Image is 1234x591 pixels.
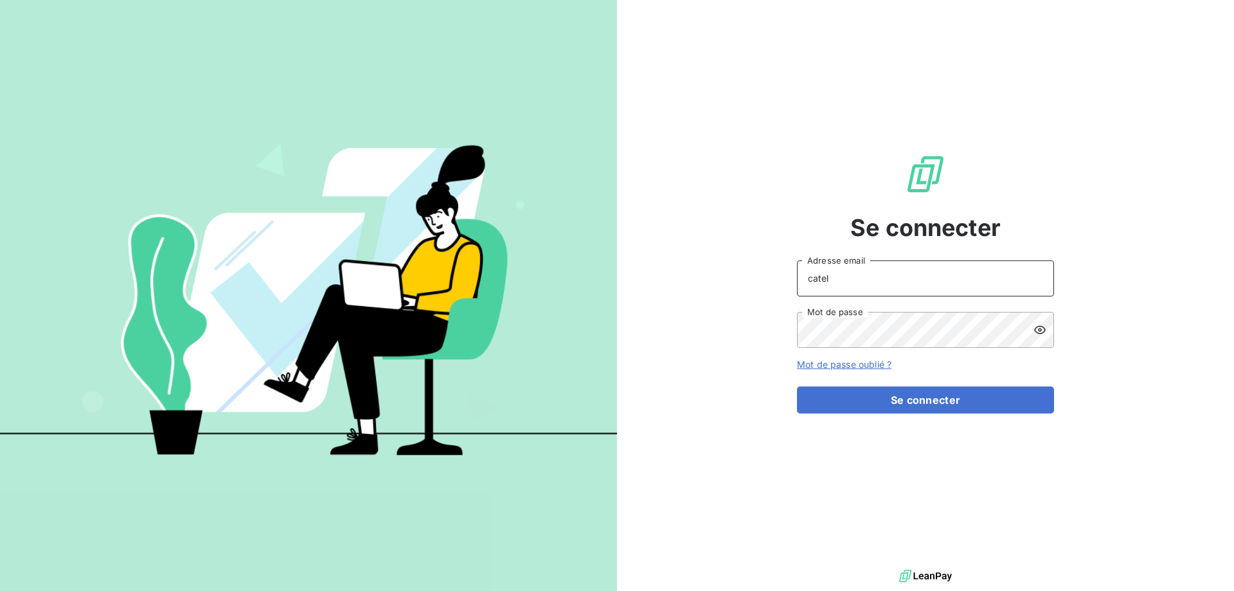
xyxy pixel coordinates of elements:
a: Mot de passe oublié ? [797,359,891,370]
button: Se connecter [797,386,1054,414]
input: placeholder [797,260,1054,296]
span: Se connecter [850,210,1001,245]
img: Logo LeanPay [905,154,946,195]
img: logo [899,567,952,586]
